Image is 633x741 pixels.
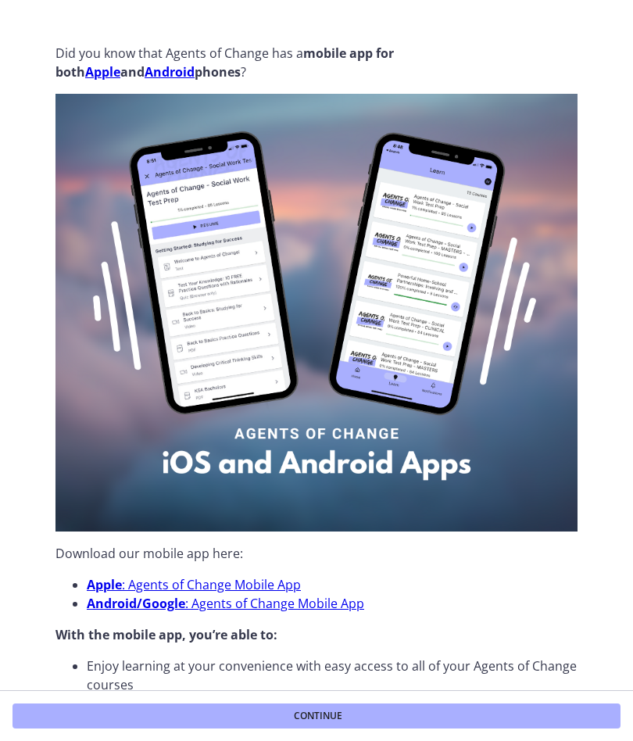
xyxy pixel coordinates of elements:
strong: phones [195,63,241,81]
strong: Android/Google [87,595,185,612]
p: Did you know that Agents of Change has a ? [55,44,578,81]
a: Apple: Agents of Change Mobile App [87,576,301,593]
a: Android [145,63,195,81]
strong: Apple [87,576,122,593]
span: Continue [294,710,342,722]
strong: With the mobile app, you’re able to: [55,626,277,643]
strong: and [120,63,145,81]
a: Apple [85,63,120,81]
img: Agents_of_Change_Mobile_App_Now_Available!.png [55,94,578,532]
a: Android/Google: Agents of Change Mobile App [87,595,364,612]
li: Enjoy learning at your convenience with easy access to all of your Agents of Change courses [87,657,578,694]
button: Continue [13,703,620,728]
p: Download our mobile app here: [55,544,578,563]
